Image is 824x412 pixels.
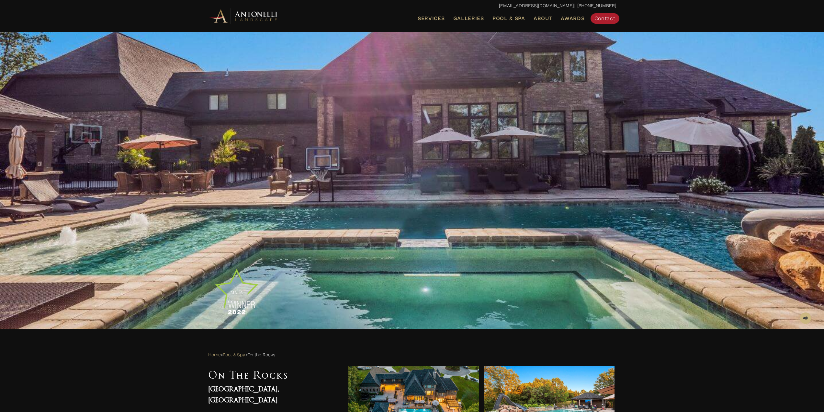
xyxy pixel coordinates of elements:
a: [EMAIL_ADDRESS][DOMAIN_NAME] [499,3,574,8]
a: Awards [558,14,587,23]
span: On the Rocks [247,351,275,359]
a: Galleries [451,14,487,23]
span: Awards [561,15,584,21]
span: » » [208,351,275,359]
a: Home [208,351,221,359]
p: | [PHONE_NUMBER] [208,2,616,10]
img: MNLA Winner 2022 [212,268,261,316]
a: Pool & Spa [490,14,528,23]
span: Contact [594,15,615,21]
nav: Breadcrumbs [208,350,616,359]
a: Pool & Spa [223,351,245,359]
span: Pool & Spa [492,15,525,21]
span: Galleries [453,15,484,21]
img: Antonelli Horizontal Logo [208,7,279,25]
a: Contact [591,13,619,24]
a: Services [415,14,447,23]
h4: [GEOGRAPHIC_DATA], [GEOGRAPHIC_DATA] [208,384,335,406]
h1: On The Rocks [208,366,335,384]
span: About [534,16,553,21]
a: About [531,14,555,23]
span: Services [418,16,445,21]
